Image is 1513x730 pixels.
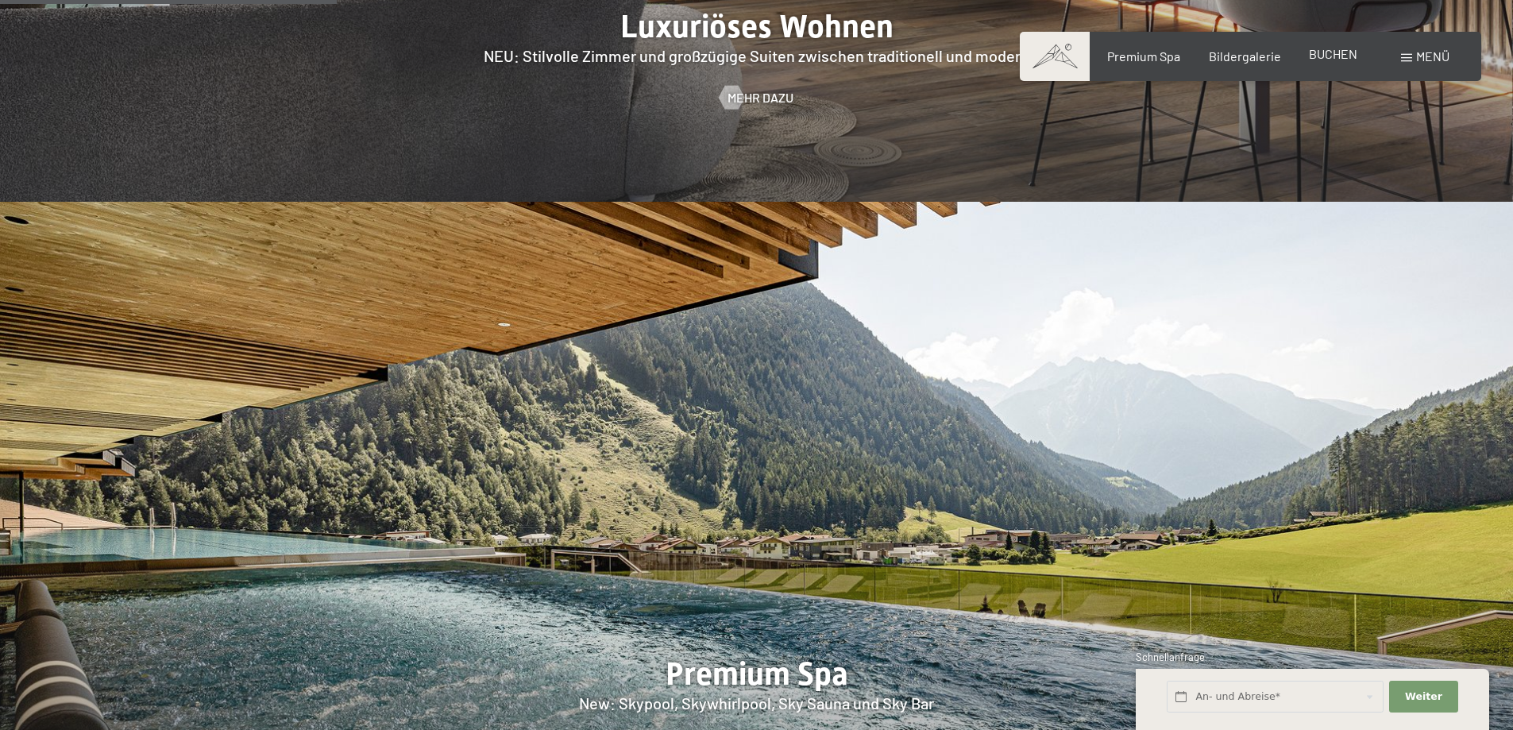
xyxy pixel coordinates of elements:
a: BUCHEN [1309,46,1357,61]
span: Weiter [1405,689,1442,704]
span: Mehr dazu [728,89,793,106]
button: Weiter [1389,681,1457,713]
a: Premium Spa [1107,48,1180,64]
a: Mehr dazu [720,89,793,106]
span: Schnellanfrage [1136,651,1205,663]
a: Bildergalerie [1209,48,1281,64]
span: Menü [1416,48,1449,64]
